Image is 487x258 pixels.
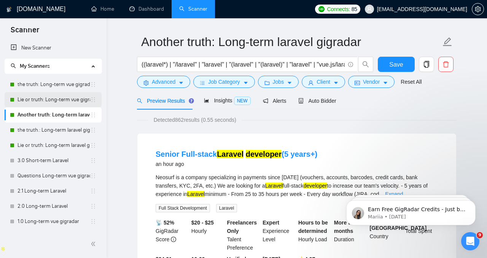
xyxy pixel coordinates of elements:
span: Alerts [263,98,286,104]
span: Scanner [5,24,45,40]
span: holder [90,203,96,209]
a: Senior Full-stackLaravel developer(5 years+) [156,150,317,158]
input: Search Freelance Jobs... [142,60,345,69]
span: Jobs [273,78,284,86]
li: 2.0 Long-term Laravel [5,199,102,214]
span: caret-down [178,80,184,86]
div: Hourly Load [297,218,333,252]
iframe: Intercom live chat [461,232,479,250]
a: 2.0 Long-term Laravel [18,199,90,214]
span: holder [90,97,96,103]
span: NEW [234,97,251,105]
div: Duration [333,218,368,252]
span: bars [200,80,205,86]
button: folderJobscaret-down [258,76,299,88]
span: user [308,80,314,86]
span: idcard [355,80,360,86]
span: caret-down [333,80,339,86]
span: Laravel [216,204,237,212]
span: Auto Bidder [298,98,336,104]
button: copy [419,57,434,72]
span: edit [442,37,452,47]
mark: developer [304,183,327,189]
span: holder [90,142,96,148]
img: Apollo [0,246,6,252]
span: Vendor [363,78,380,86]
div: Talent Preference [226,218,261,252]
mark: Laravel [217,150,243,158]
span: Client [317,78,330,86]
mark: Laravel [265,183,283,189]
a: Another truth: Long-term laravel gigradar [18,107,90,123]
a: New Scanner [11,40,95,56]
span: Connects: [327,5,350,13]
mark: Laravel [187,191,205,197]
b: $20 - $25 [191,220,214,226]
input: Scanner name... [141,32,441,51]
button: Save [378,57,415,72]
b: Freelancers Only [227,220,257,234]
span: robot [298,98,304,104]
a: searchScanner [179,6,207,12]
span: holder [90,127,96,133]
button: barsJob Categorycaret-down [193,76,255,88]
span: caret-down [383,80,388,86]
a: Lie or truth: Long-term vue gigradar [18,92,90,107]
a: the truth: Long-term vue gigradar [18,77,90,92]
div: an hour ago [156,159,317,169]
mark: developer [246,150,282,158]
a: Reset All [401,78,422,86]
span: info-circle [171,237,176,242]
span: Preview Results [137,98,192,104]
button: search [358,57,373,72]
iframe: Intercom notifications message [335,184,487,237]
span: holder [90,112,96,118]
a: 2.1 Long-term Laravel [18,183,90,199]
li: the truth.: Long-term laravel gigradar [5,123,102,138]
div: Tooltip anchor [188,97,195,104]
li: the truth: Long-term vue gigradar [5,77,102,92]
span: holder [90,188,96,194]
a: 3.0 Short-term Laravel [18,153,90,168]
span: info-circle [348,62,353,67]
div: GigRadar Score [154,218,190,252]
button: setting [472,3,484,15]
li: Another truth: Long-term laravel gigradar [5,107,102,123]
button: userClientcaret-down [302,76,345,88]
span: setting [143,80,149,86]
span: 85 [352,5,357,13]
span: My Scanners [11,63,50,69]
div: Hourly [190,218,226,252]
div: Neosurf is a company specializing in payments since [DATE] (vouchers, accounts, barcodes, credit ... [156,173,438,198]
li: 2.1 Long-term Laravel [5,183,102,199]
span: user [367,6,372,12]
span: 9 [477,232,483,238]
button: idcardVendorcaret-down [348,76,395,88]
li: Questions Long-term vue gigradar [5,168,102,183]
a: Questions Long-term vue gigradar [18,168,90,183]
span: search [11,63,16,68]
span: Insights [204,97,250,104]
a: 1.0 Long-term vue gigradar [18,214,90,229]
span: setting [472,6,484,12]
span: My Scanners [20,63,50,69]
span: caret-down [243,80,248,86]
span: folder [264,80,270,86]
li: Lie or truth: Long-term vue gigradar [5,92,102,107]
span: search [358,61,373,68]
span: holder [90,173,96,179]
li: 4.0 Short-term vue gigradar [5,229,102,244]
b: 📡 52% [156,220,174,226]
span: notification [263,98,268,104]
span: area-chart [204,98,209,103]
span: delete [439,61,453,68]
li: New Scanner [5,40,102,56]
span: Advanced [152,78,175,86]
img: upwork-logo.png [318,6,325,12]
li: 1.0 Long-term vue gigradar [5,214,102,229]
div: Experience Level [261,218,297,252]
span: copy [419,61,434,68]
a: dashboardDashboard [129,6,164,12]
